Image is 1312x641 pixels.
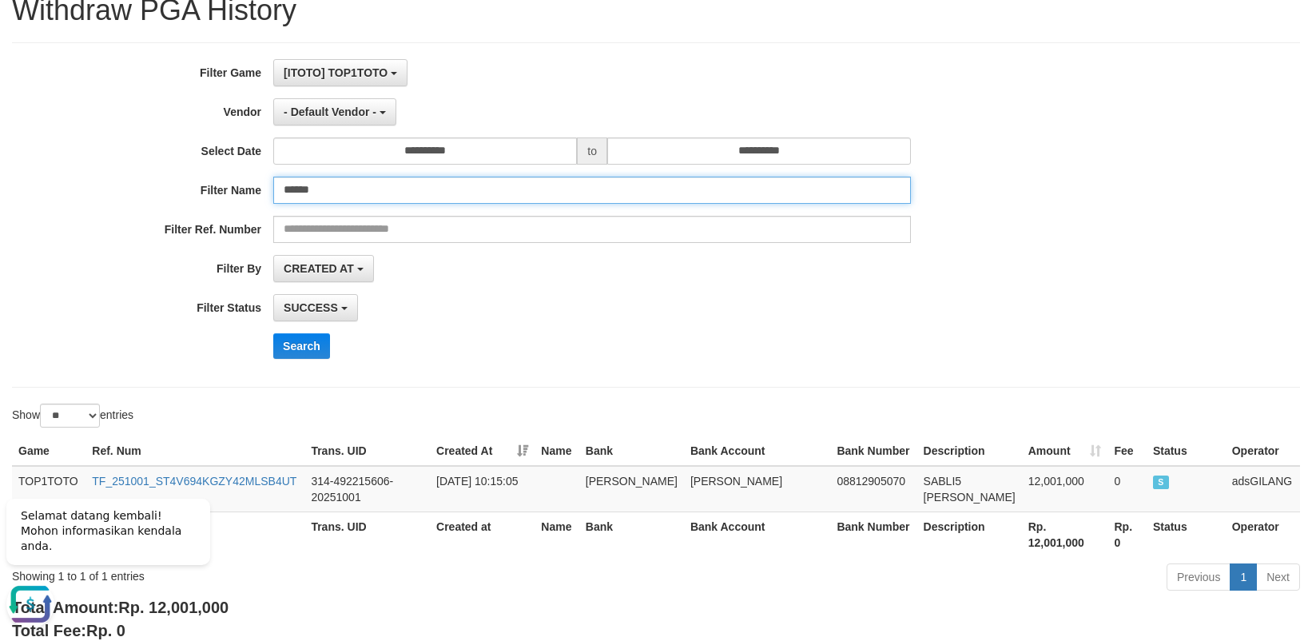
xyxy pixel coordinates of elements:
[1022,466,1108,512] td: 12,001,000
[273,255,374,282] button: CREATED AT
[284,262,354,275] span: CREATED AT
[21,25,181,68] span: Selamat datang kembali! Mohon informasikan kendala anda.
[917,512,1022,557] th: Description
[6,96,54,144] button: Open LiveChat chat widget
[1107,436,1146,466] th: Fee
[12,436,85,466] th: Game
[917,436,1022,466] th: Description
[304,466,430,512] td: 314-492215606-20251001
[535,436,578,466] th: Name
[92,475,296,488] a: TF_251001_ST4V694KGZY42MLSB4UT
[1107,512,1146,557] th: Rp. 0
[1107,466,1146,512] td: 0
[579,512,684,557] th: Bank
[304,512,430,557] th: Trans. UID
[430,512,535,557] th: Created at
[430,436,535,466] th: Created At: activate to sort column ascending
[684,436,830,466] th: Bank Account
[579,466,684,512] td: [PERSON_NAME]
[284,66,388,79] span: [ITOTO] TOP1TOTO
[1022,512,1108,557] th: Rp. 12,001,000
[273,98,396,125] button: - Default Vendor -
[535,512,578,557] th: Name
[1147,512,1226,557] th: Status
[1230,563,1257,591] a: 1
[284,301,338,314] span: SUCCESS
[1167,563,1230,591] a: Previous
[85,436,304,466] th: Ref. Num
[12,404,133,428] label: Show entries
[830,436,916,466] th: Bank Number
[1226,466,1300,512] td: adsGILANG
[40,404,100,428] select: Showentries
[917,466,1022,512] td: SABLI5 [PERSON_NAME]
[284,106,376,118] span: - Default Vendor -
[1226,436,1300,466] th: Operator
[1022,436,1108,466] th: Amount: activate to sort column ascending
[579,436,684,466] th: Bank
[273,294,358,321] button: SUCCESS
[577,137,607,165] span: to
[1226,512,1300,557] th: Operator
[1256,563,1300,591] a: Next
[684,512,830,557] th: Bank Account
[830,466,916,512] td: 08812905070
[12,466,85,512] td: TOP1TOTO
[684,466,830,512] td: [PERSON_NAME]
[430,466,535,512] td: [DATE] 10:15:05
[1153,476,1169,489] span: SUCCESS
[12,562,535,584] div: Showing 1 to 1 of 1 entries
[830,512,916,557] th: Bank Number
[1147,436,1226,466] th: Status
[304,436,430,466] th: Trans. UID
[273,333,330,359] button: Search
[273,59,408,86] button: [ITOTO] TOP1TOTO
